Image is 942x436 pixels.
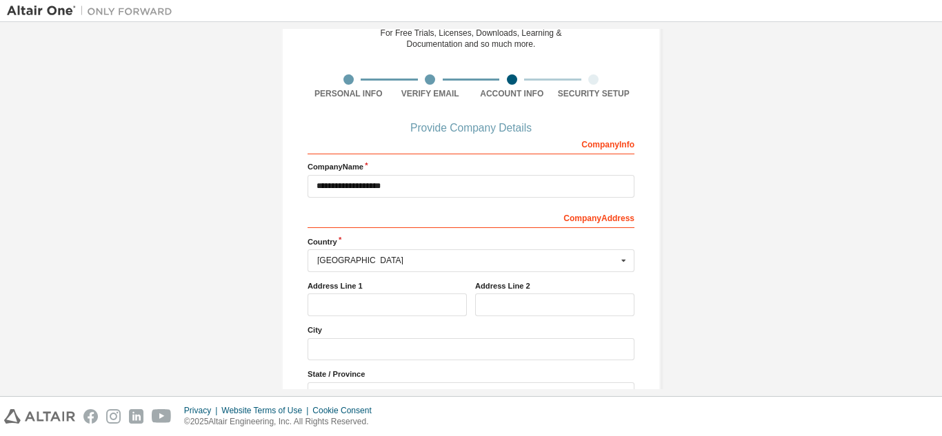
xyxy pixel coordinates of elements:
img: linkedin.svg [129,409,143,424]
p: © 2025 Altair Engineering, Inc. All Rights Reserved. [184,416,380,428]
div: Company Address [308,206,634,228]
div: [GEOGRAPHIC_DATA] [317,256,617,264]
label: Company Name [308,161,634,172]
div: Security Setup [553,88,635,99]
div: For Free Trials, Licenses, Downloads, Learning & Documentation and so much more. [381,28,562,50]
div: Privacy [184,405,221,416]
img: Altair One [7,4,179,18]
img: youtube.svg [152,409,172,424]
div: Company Info [308,132,634,154]
label: Address Line 1 [308,280,467,291]
div: Provide Company Details [308,124,634,132]
img: altair_logo.svg [4,409,75,424]
div: Verify Email [390,88,472,99]
div: Personal Info [308,88,390,99]
img: instagram.svg [106,409,121,424]
div: Account Info [471,88,553,99]
label: State / Province [308,368,634,380]
div: Website Terms of Use [221,405,312,416]
div: Cookie Consent [312,405,379,416]
label: City [308,324,634,335]
img: facebook.svg [83,409,98,424]
label: Country [308,236,634,247]
label: Address Line 2 [475,280,634,291]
